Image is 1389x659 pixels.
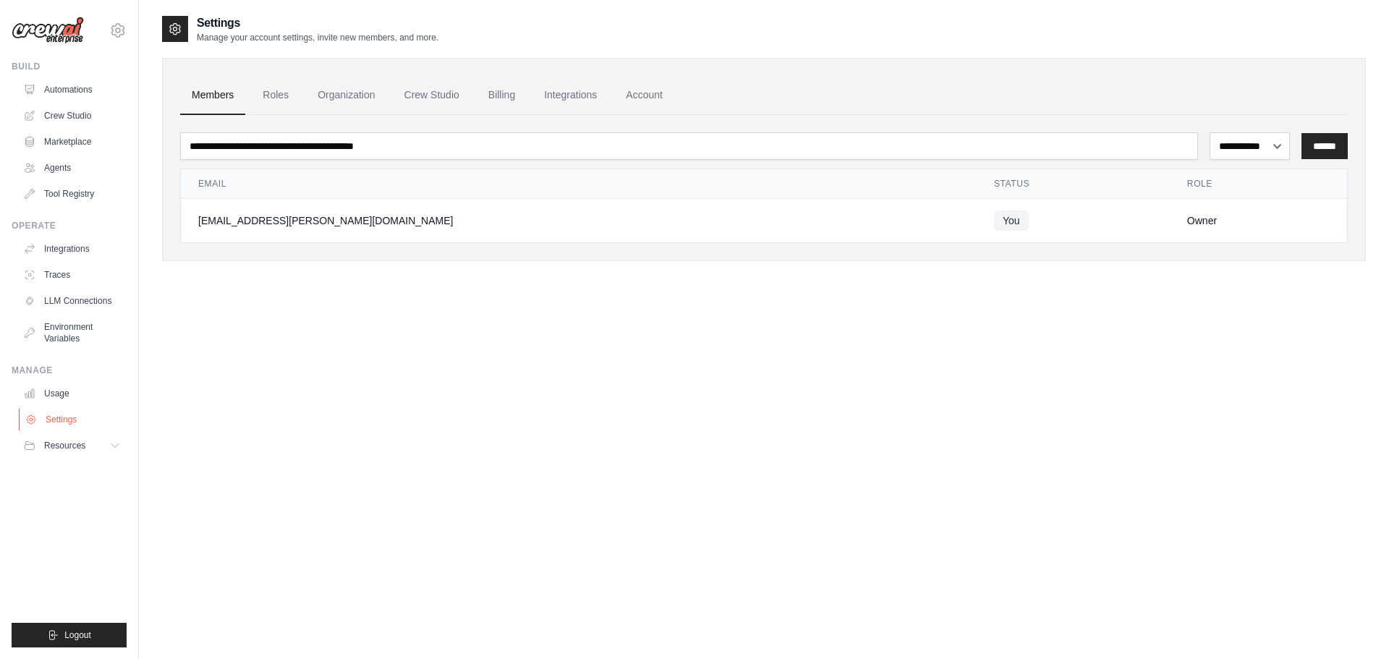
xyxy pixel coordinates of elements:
a: Environment Variables [17,315,127,350]
div: Owner [1187,213,1330,228]
a: Roles [251,76,300,115]
a: Usage [17,382,127,405]
a: Crew Studio [393,76,471,115]
a: Agents [17,156,127,179]
button: Logout [12,623,127,647]
div: [EMAIL_ADDRESS][PERSON_NAME][DOMAIN_NAME] [198,213,959,228]
p: Manage your account settings, invite new members, and more. [197,32,438,43]
th: Email [181,169,977,199]
a: Marketplace [17,130,127,153]
span: Resources [44,440,85,451]
img: Logo [12,17,84,44]
a: Members [180,76,245,115]
div: Manage [12,365,127,376]
div: Build [12,61,127,72]
a: Integrations [17,237,127,260]
a: Traces [17,263,127,286]
a: Organization [306,76,386,115]
a: Automations [17,78,127,101]
a: LLM Connections [17,289,127,313]
th: Role [1170,169,1347,199]
th: Status [977,169,1170,199]
a: Tool Registry [17,182,127,205]
button: Resources [17,434,127,457]
a: Integrations [532,76,608,115]
div: Operate [12,220,127,231]
a: Billing [477,76,527,115]
a: Settings [19,408,128,431]
span: Logout [64,629,91,641]
a: Crew Studio [17,104,127,127]
a: Account [614,76,674,115]
h2: Settings [197,14,438,32]
span: You [994,211,1029,231]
